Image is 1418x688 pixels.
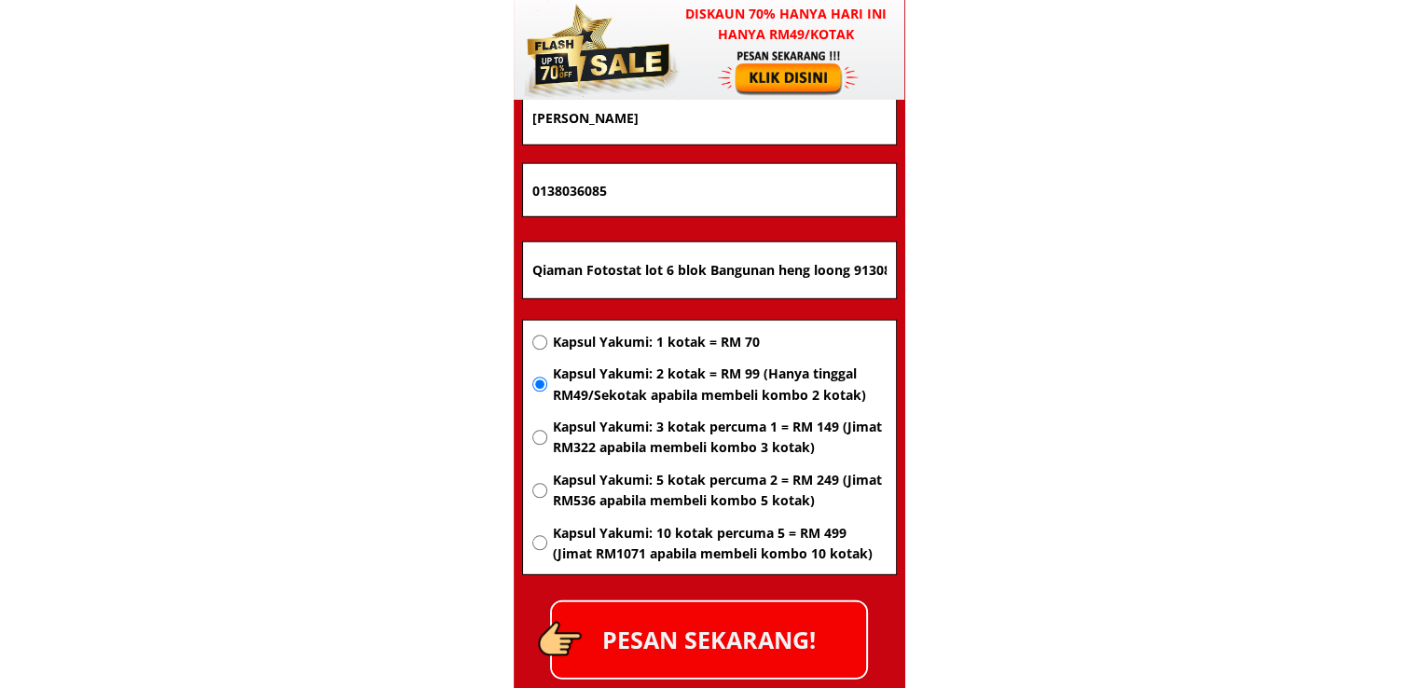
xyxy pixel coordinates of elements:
h3: Diskaun 70% hanya hari ini hanya RM49/kotak [668,4,905,46]
input: Nama penuh [528,91,891,144]
span: Kapsul Yakumi: 3 kotak percuma 1 = RM 149 (Jimat RM322 apabila membeli kombo 3 kotak) [552,417,886,459]
p: PESAN SEKARANG! [552,602,866,678]
input: Nombor Telefon Bimbit [528,164,891,216]
input: Alamat [528,242,891,298]
span: Kapsul Yakumi: 1 kotak = RM 70 [552,332,886,352]
span: Kapsul Yakumi: 5 kotak percuma 2 = RM 249 (Jimat RM536 apabila membeli kombo 5 kotak) [552,470,886,512]
span: Kapsul Yakumi: 10 kotak percuma 5 = RM 499 (Jimat RM1071 apabila membeli kombo 10 kotak) [552,523,886,565]
span: Kapsul Yakumi: 2 kotak = RM 99 (Hanya tinggal RM49/Sekotak apabila membeli kombo 2 kotak) [552,364,886,406]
